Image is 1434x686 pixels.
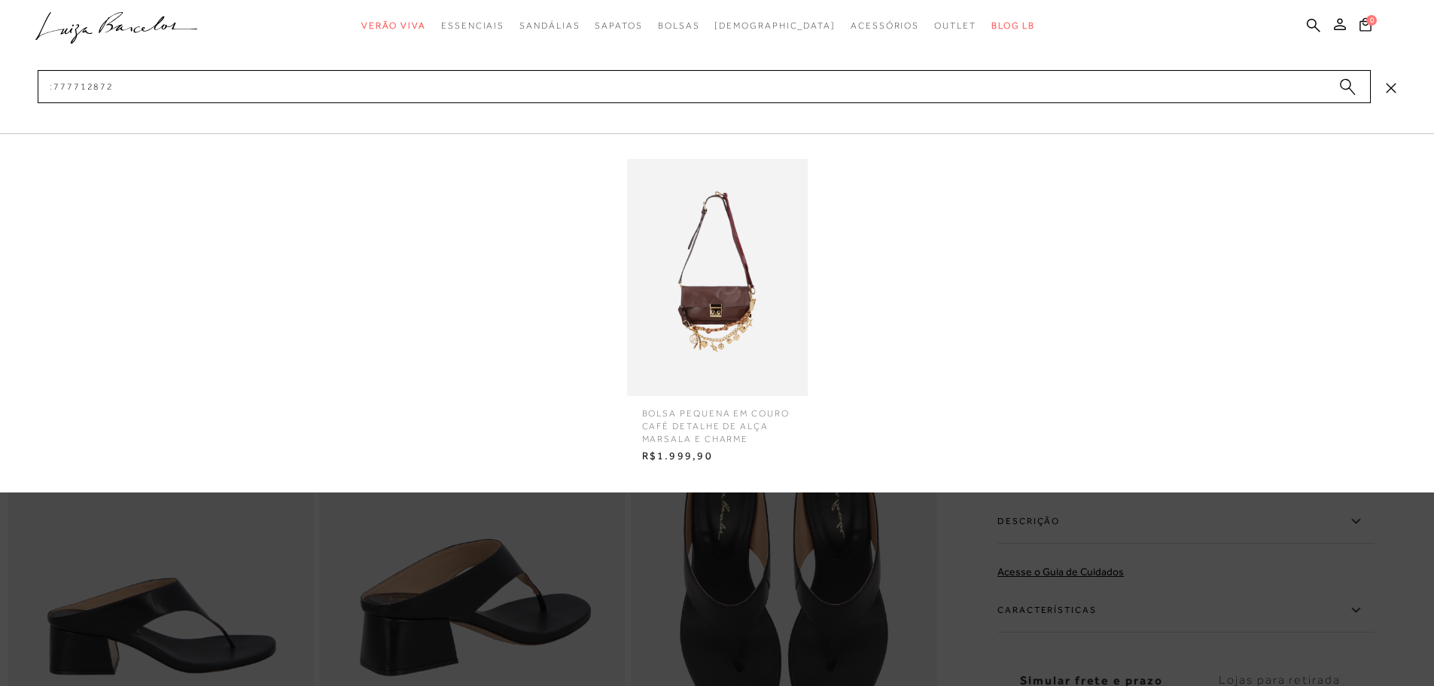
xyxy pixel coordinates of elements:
a: categoryNavScreenReaderText [441,12,504,40]
span: Verão Viva [361,20,426,31]
a: BLOG LB [991,12,1035,40]
img: BOLSA PEQUENA EM COURO CAFÉ DETALHE DE ALÇA MARSALA E CHARME [627,159,808,396]
span: Acessórios [851,20,919,31]
button: 0 [1355,17,1376,37]
span: R$1.999,90 [631,445,804,468]
a: categoryNavScreenReaderText [361,12,426,40]
input: Buscar. [38,70,1371,103]
a: categoryNavScreenReaderText [595,12,642,40]
a: categoryNavScreenReaderText [934,12,976,40]
span: 0 [1366,15,1377,26]
span: Outlet [934,20,976,31]
a: BOLSA PEQUENA EM COURO CAFÉ DETALHE DE ALÇA MARSALA E CHARME BOLSA PEQUENA EM COURO CAFÉ DETALHE ... [623,159,811,468]
a: categoryNavScreenReaderText [519,12,580,40]
span: BOLSA PEQUENA EM COURO CAFÉ DETALHE DE ALÇA MARSALA E CHARME [631,396,804,445]
span: Essenciais [441,20,504,31]
span: BLOG LB [991,20,1035,31]
span: Sandálias [519,20,580,31]
a: categoryNavScreenReaderText [658,12,700,40]
a: categoryNavScreenReaderText [851,12,919,40]
a: noSubCategoriesText [714,12,836,40]
span: [DEMOGRAPHIC_DATA] [714,20,836,31]
span: Sapatos [595,20,642,31]
span: Bolsas [658,20,700,31]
